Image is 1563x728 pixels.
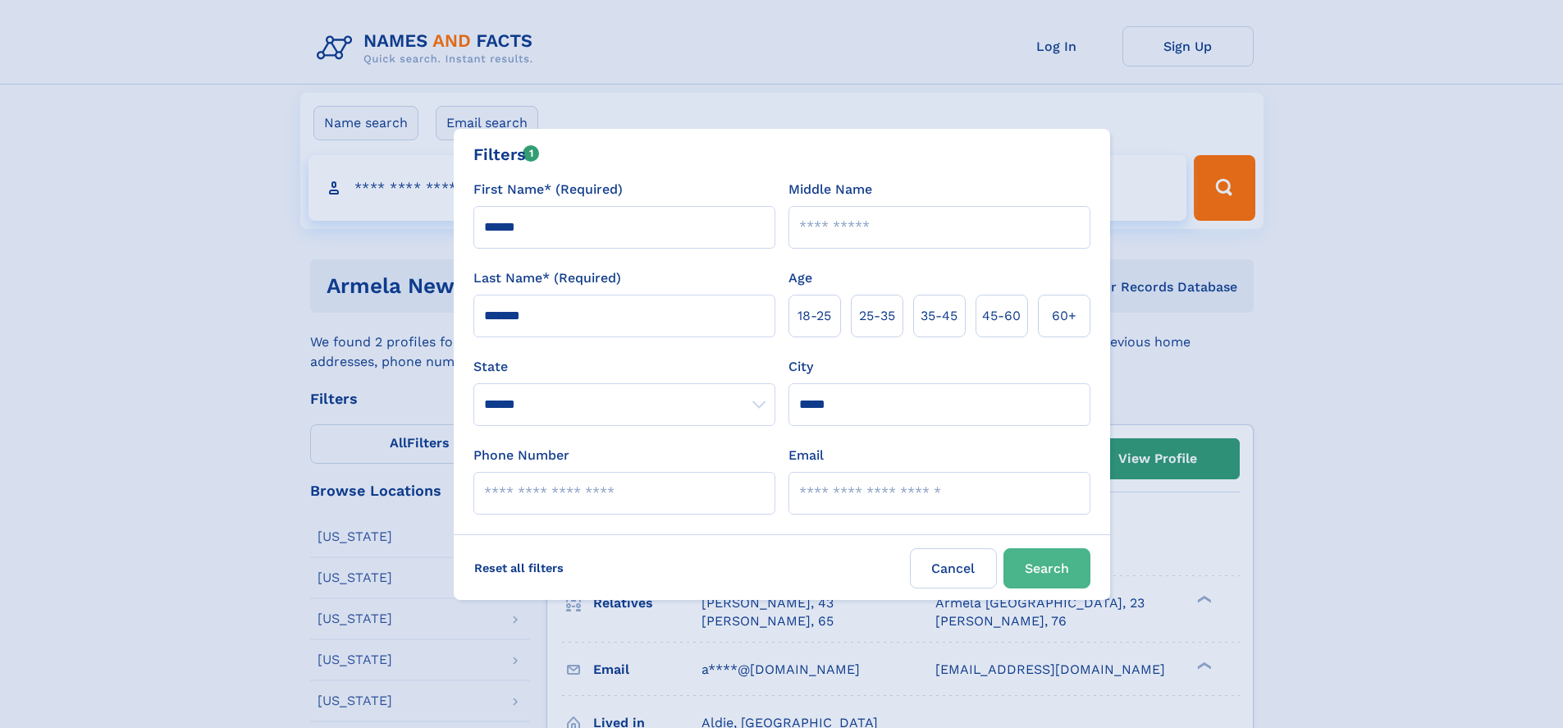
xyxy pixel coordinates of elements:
[464,548,574,588] label: Reset all filters
[910,548,997,588] label: Cancel
[982,306,1021,326] span: 45‑60
[788,268,812,288] label: Age
[788,180,872,199] label: Middle Name
[473,142,540,167] div: Filters
[1052,306,1076,326] span: 60+
[797,306,831,326] span: 18‑25
[473,446,569,465] label: Phone Number
[921,306,957,326] span: 35‑45
[473,268,621,288] label: Last Name* (Required)
[859,306,895,326] span: 25‑35
[788,357,813,377] label: City
[473,180,623,199] label: First Name* (Required)
[473,357,775,377] label: State
[1003,548,1090,588] button: Search
[788,446,824,465] label: Email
